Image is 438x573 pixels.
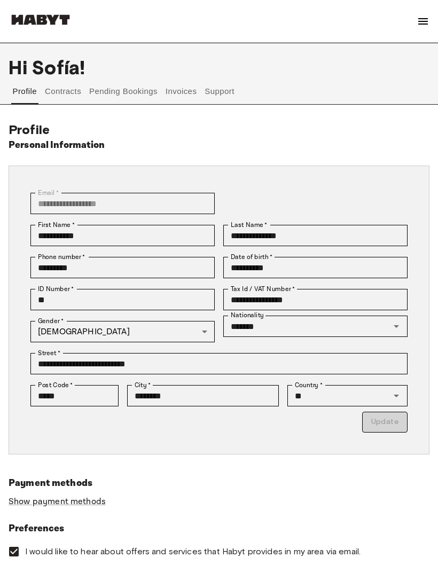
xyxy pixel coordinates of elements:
button: Support [204,79,236,104]
label: Email [38,188,59,198]
h6: Personal Information [9,138,105,153]
button: Contracts [44,79,83,104]
span: Hi [9,56,32,79]
label: City [135,380,151,390]
div: user profile tabs [9,79,429,104]
label: Phone number [38,252,85,262]
label: Country [295,380,323,390]
a: Show payment methods [9,496,106,507]
button: Invoices [164,79,198,104]
h6: Payment methods [9,476,429,491]
button: Profile [11,79,38,104]
span: I would like to hear about offers and services that Habyt provides in my area via email. [25,546,361,558]
button: Pending Bookings [88,79,159,104]
label: First Name [38,220,75,230]
label: ID Number [38,284,74,294]
img: Habyt [9,14,73,25]
span: Profile [9,122,50,137]
label: Gender [38,316,64,326]
label: Street [38,348,60,358]
label: Nationality [231,311,264,320]
button: Open [389,319,404,334]
label: Last Name [231,220,268,230]
label: Post Code [38,380,73,390]
label: Date of birth [231,252,272,262]
div: [DEMOGRAPHIC_DATA] [30,321,215,342]
input: Choose date, selected date is Mar 1, 2002 [223,257,408,278]
span: Sofía ! [32,56,85,79]
button: Open [389,388,404,403]
label: Tax Id / VAT Number [231,284,295,294]
div: You can't change your email address at the moment. Please reach out to customer support in case y... [30,193,215,214]
h6: Preferences [9,521,429,536]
